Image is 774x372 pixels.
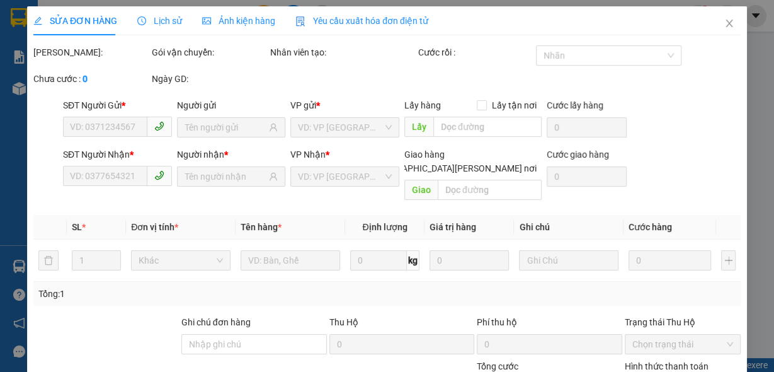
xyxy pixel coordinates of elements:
span: Định lượng [363,222,407,232]
div: Người gửi [177,98,286,112]
div: SĐT Người Nhận [63,148,172,161]
b: 0 [83,74,88,84]
span: user [269,172,278,181]
div: Phí thu hộ [477,315,622,334]
div: Người nhận [177,148,286,161]
input: Cước giao hàng [547,166,627,187]
button: Close [712,6,747,42]
span: Giá trị hàng [430,222,476,232]
img: icon [295,16,305,26]
button: plus [721,250,736,270]
input: Dọc đường [433,117,542,137]
span: Chọn trạng thái [632,335,733,354]
input: Tên người gửi [185,120,267,134]
span: Lịch sử [137,16,182,26]
label: Hình thức thanh toán [625,361,709,371]
input: Ghi chú đơn hàng [181,334,327,354]
div: VP gửi [290,98,399,112]
span: picture [202,16,211,25]
input: Dọc đường [438,180,542,200]
th: Ghi chú [514,215,623,240]
div: [PERSON_NAME]: [33,45,149,59]
span: Tên hàng [241,222,282,232]
span: phone [154,170,164,180]
span: phone [154,121,164,131]
label: Cước lấy hàng [547,100,603,110]
input: VD: Bàn, Ghế [241,250,340,270]
span: SL [72,222,82,232]
div: Chưa cước : [33,72,149,86]
span: Lấy tận nơi [487,98,542,112]
div: Cước rồi : [418,45,533,59]
span: clock-circle [137,16,146,25]
label: Cước giao hàng [547,149,609,160]
input: Tên người nhận [185,170,267,183]
input: 0 [629,250,711,270]
span: Cước hàng [629,222,672,232]
span: VP Nhận [290,149,326,160]
button: delete [38,250,59,270]
span: Giao hàng [404,149,445,160]
span: Giao [404,180,438,200]
span: Yêu cầu xuất hóa đơn điện tử [295,16,428,26]
span: Khác [139,251,223,270]
span: Lấy [404,117,433,137]
div: Tổng: 1 [38,287,300,301]
div: Gói vận chuyển: [152,45,268,59]
div: Trạng thái Thu Hộ [625,315,741,329]
span: Ảnh kiện hàng [202,16,275,26]
span: Đơn vị tính [131,222,178,232]
span: Lấy hàng [404,100,441,110]
span: close [724,18,734,28]
input: Cước lấy hàng [547,117,627,137]
span: kg [407,250,419,270]
span: edit [33,16,42,25]
span: user [269,123,278,132]
span: Thu Hộ [329,317,358,327]
input: Ghi Chú [519,250,618,270]
span: Tổng cước [477,361,518,371]
div: Nhân viên tạo: [270,45,416,59]
div: Ngày GD: [152,72,268,86]
label: Ghi chú đơn hàng [181,317,251,327]
span: [GEOGRAPHIC_DATA][PERSON_NAME] nơi [365,161,542,175]
div: SĐT Người Gửi [63,98,172,112]
span: SỬA ĐƠN HÀNG [33,16,117,26]
input: 0 [430,250,509,270]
